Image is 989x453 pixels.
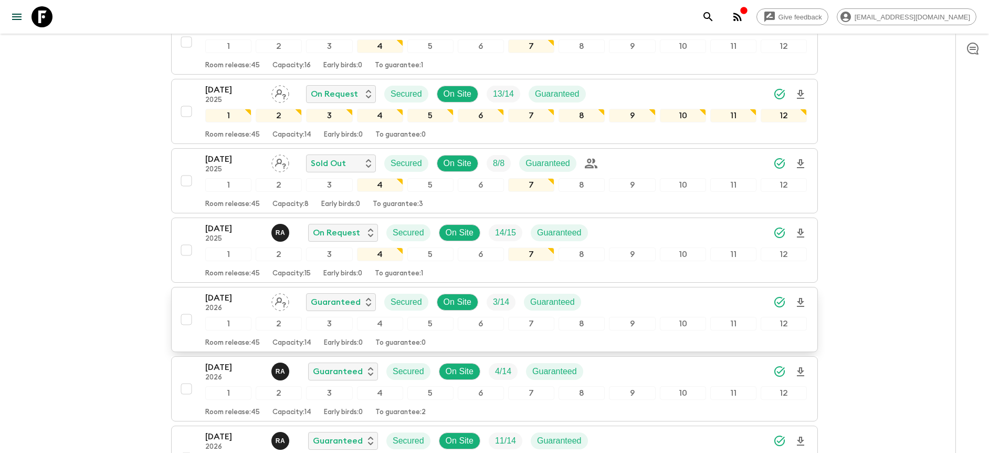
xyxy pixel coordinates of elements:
[794,435,807,448] svg: Download Onboarding
[306,39,352,53] div: 3
[609,39,655,53] div: 9
[660,386,706,400] div: 10
[407,317,454,331] div: 5
[323,61,362,70] p: Early birds: 0
[171,218,818,283] button: [DATE]2025Rupert AndresOn RequestSecuredOn SiteTrip FillGuaranteed123456789101112Room release:45C...
[272,131,311,139] p: Capacity: 14
[205,153,263,166] p: [DATE]
[171,9,818,75] button: [DATE]2025Assign pack leaderGuaranteedSecuredOn SiteTrip FillGuaranteed123456789101112Room releas...
[373,200,423,209] p: To guarantee: 3
[393,435,424,447] p: Secured
[458,39,504,53] div: 6
[407,386,454,400] div: 5
[391,296,422,308] p: Secured
[271,366,291,374] span: Rupert Andres
[794,366,807,378] svg: Download Onboarding
[324,408,363,417] p: Early birds: 0
[271,363,291,380] button: RA
[306,109,352,122] div: 3
[384,86,428,102] div: Secured
[205,361,263,374] p: [DATE]
[205,304,263,313] p: 2026
[660,178,706,192] div: 10
[276,437,286,445] p: R A
[357,178,403,192] div: 4
[660,248,706,261] div: 10
[773,435,786,447] svg: Synced Successfully
[171,79,818,144] button: [DATE]2025Assign pack leaderOn RequestSecuredOn SiteTrip FillGuaranteed123456789101112Room releas...
[272,200,309,209] p: Capacity: 8
[386,433,430,449] div: Secured
[313,226,360,239] p: On Request
[205,270,260,278] p: Room release: 45
[407,109,454,122] div: 5
[271,88,289,97] span: Assign pack leader
[375,339,426,347] p: To guarantee: 0
[444,296,471,308] p: On Site
[495,365,511,378] p: 4 / 14
[508,109,554,122] div: 7
[609,317,655,331] div: 9
[311,88,358,100] p: On Request
[271,296,289,305] span: Assign pack leader
[559,248,605,261] div: 8
[773,157,786,170] svg: Synced Successfully
[205,84,263,96] p: [DATE]
[357,109,403,122] div: 4
[375,408,426,417] p: To guarantee: 2
[171,356,818,421] button: [DATE]2026Rupert AndresGuaranteedSecuredOn SiteTrip FillGuaranteed123456789101112Room release:45C...
[698,6,719,27] button: search adventures
[508,317,554,331] div: 7
[272,270,311,278] p: Capacity: 15
[205,430,263,443] p: [DATE]
[276,367,286,376] p: R A
[761,248,807,261] div: 12
[710,178,756,192] div: 11
[205,178,251,192] div: 1
[761,386,807,400] div: 12
[386,363,430,380] div: Secured
[458,386,504,400] div: 6
[205,248,251,261] div: 1
[537,226,582,239] p: Guaranteed
[794,88,807,101] svg: Download Onboarding
[306,178,352,192] div: 3
[710,248,756,261] div: 11
[609,248,655,261] div: 9
[508,178,554,192] div: 7
[585,157,597,170] div: Private Group
[444,157,471,170] p: On Site
[205,317,251,331] div: 1
[439,363,480,380] div: On Site
[794,158,807,170] svg: Download Onboarding
[532,365,577,378] p: Guaranteed
[458,178,504,192] div: 6
[205,109,251,122] div: 1
[710,386,756,400] div: 11
[391,88,422,100] p: Secured
[324,131,363,139] p: Early birds: 0
[660,317,706,331] div: 10
[272,61,311,70] p: Capacity: 16
[205,408,260,417] p: Room release: 45
[384,155,428,172] div: Secured
[311,157,346,170] p: Sold Out
[761,39,807,53] div: 12
[710,39,756,53] div: 11
[446,365,474,378] p: On Site
[407,178,454,192] div: 5
[205,222,263,235] p: [DATE]
[306,248,352,261] div: 3
[393,365,424,378] p: Secured
[487,294,515,311] div: Trip Fill
[205,386,251,400] div: 1
[271,432,291,450] button: RA
[660,109,706,122] div: 10
[375,270,423,278] p: To guarantee: 1
[375,131,426,139] p: To guarantee: 0
[205,96,263,105] p: 2025
[458,248,504,261] div: 6
[458,109,504,122] div: 6
[357,39,403,53] div: 4
[256,109,302,122] div: 2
